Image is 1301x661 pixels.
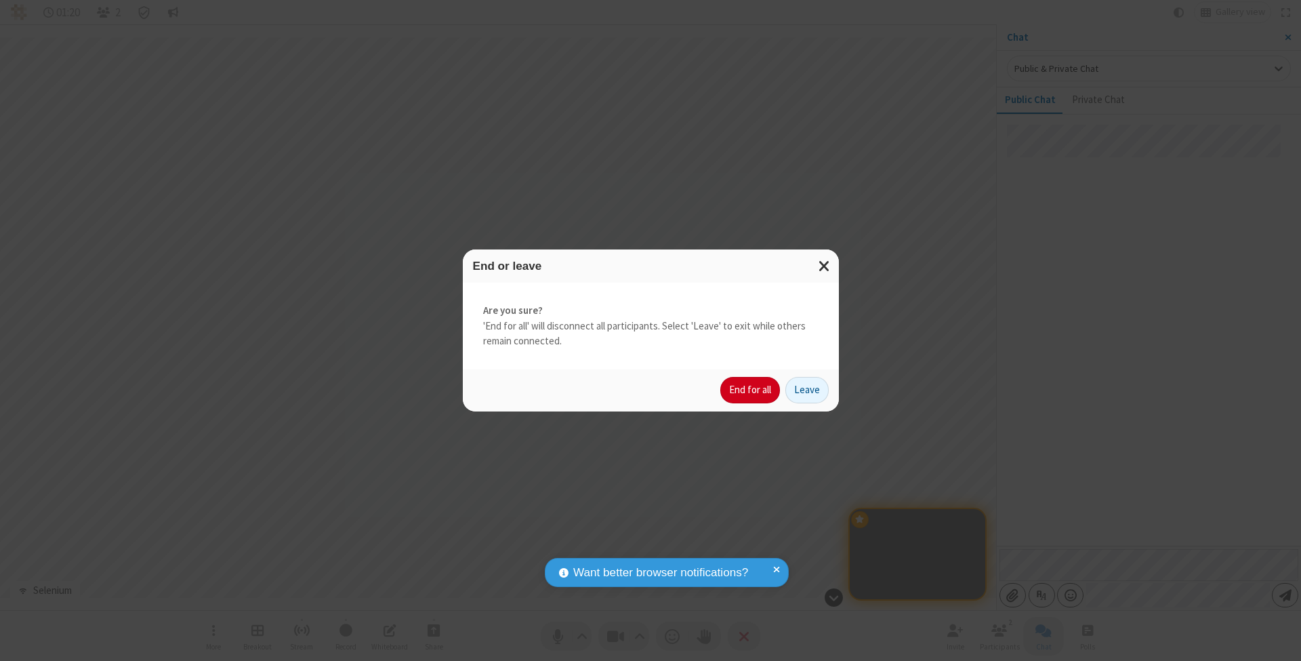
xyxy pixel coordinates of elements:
button: Leave [785,377,829,404]
span: Want better browser notifications? [573,564,748,582]
div: 'End for all' will disconnect all participants. Select 'Leave' to exit while others remain connec... [463,283,839,369]
h3: End or leave [473,260,829,273]
strong: Are you sure? [483,303,819,319]
button: Close modal [810,249,839,283]
button: End for all [720,377,780,404]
